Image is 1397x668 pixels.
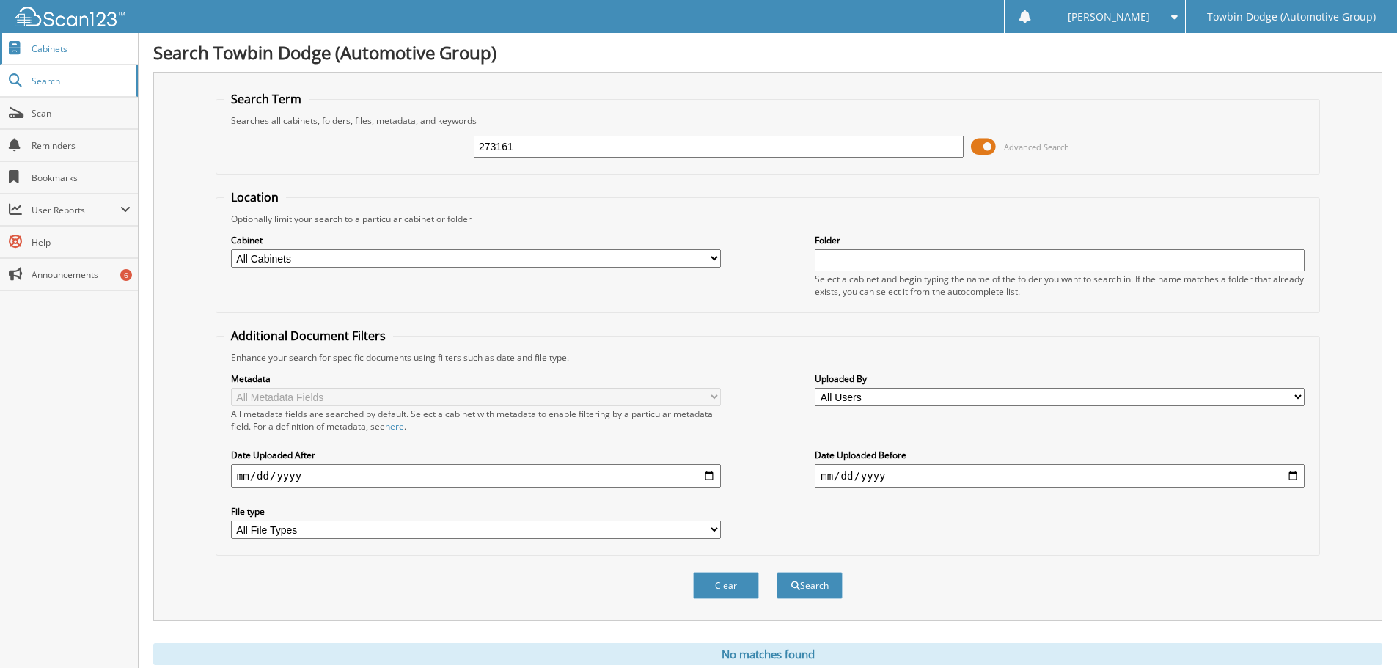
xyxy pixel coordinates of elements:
input: start [231,464,721,488]
span: Scan [32,107,131,120]
label: Cabinet [231,234,721,246]
h1: Search Towbin Dodge (Automotive Group) [153,40,1382,65]
label: Date Uploaded Before [815,449,1305,461]
label: Folder [815,234,1305,246]
span: Cabinets [32,43,131,55]
label: Date Uploaded After [231,449,721,461]
div: 6 [120,269,132,281]
label: Metadata [231,372,721,385]
div: All metadata fields are searched by default. Select a cabinet with metadata to enable filtering b... [231,408,721,433]
div: Searches all cabinets, folders, files, metadata, and keywords [224,114,1312,127]
legend: Search Term [224,91,309,107]
span: Advanced Search [1004,142,1069,153]
div: Select a cabinet and begin typing the name of the folder you want to search in. If the name match... [815,273,1305,298]
label: Uploaded By [815,372,1305,385]
span: User Reports [32,204,120,216]
span: Search [32,75,128,87]
legend: Additional Document Filters [224,328,393,344]
button: Search [777,572,843,599]
div: Enhance your search for specific documents using filters such as date and file type. [224,351,1312,364]
span: Reminders [32,139,131,152]
iframe: Chat Widget [1324,598,1397,668]
span: [PERSON_NAME] [1068,12,1150,21]
button: Clear [693,572,759,599]
div: Optionally limit your search to a particular cabinet or folder [224,213,1312,225]
label: File type [231,505,721,518]
span: Help [32,236,131,249]
div: No matches found [153,643,1382,665]
img: scan123-logo-white.svg [15,7,125,26]
span: Announcements [32,268,131,281]
span: Towbin Dodge (Automotive Group) [1207,12,1376,21]
input: end [815,464,1305,488]
legend: Location [224,189,286,205]
span: Bookmarks [32,172,131,184]
a: here [385,420,404,433]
